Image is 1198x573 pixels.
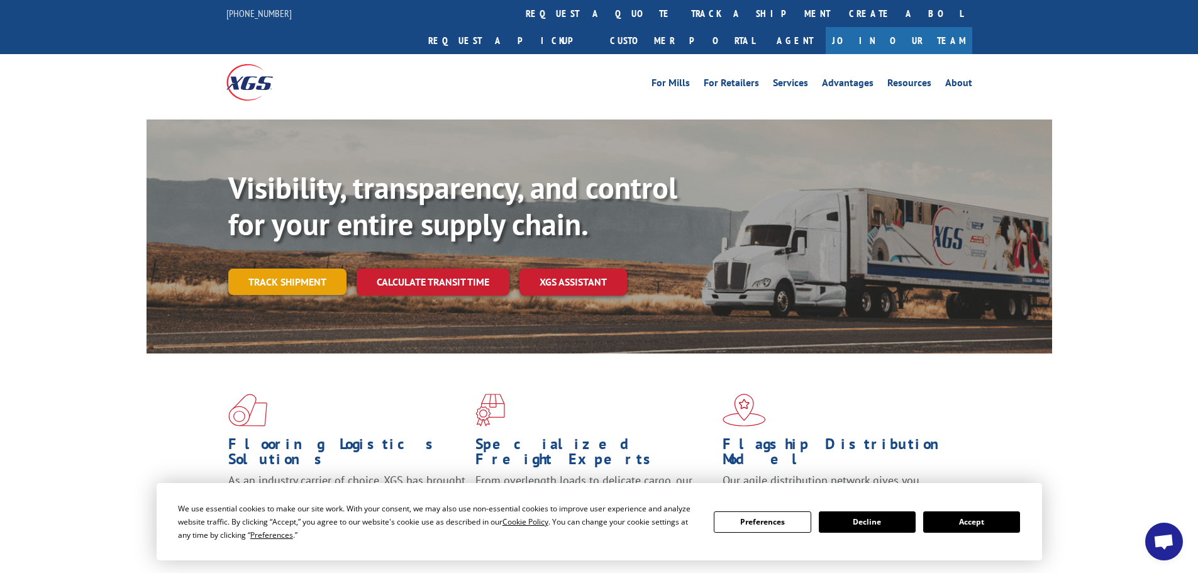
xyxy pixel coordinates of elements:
div: Open chat [1145,523,1183,560]
a: For Retailers [704,78,759,92]
span: Preferences [250,530,293,540]
a: Advantages [822,78,874,92]
div: Cookie Consent Prompt [157,483,1042,560]
h1: Specialized Freight Experts [475,437,713,473]
span: As an industry carrier of choice, XGS has brought innovation and dedication to flooring logistics... [228,473,465,518]
a: Agent [764,27,826,54]
a: Track shipment [228,269,347,295]
span: Our agile distribution network gives you nationwide inventory management on demand. [723,473,954,503]
div: We use essential cookies to make our site work. With your consent, we may also use non-essential ... [178,502,699,542]
a: About [945,78,972,92]
a: [PHONE_NUMBER] [226,7,292,19]
img: xgs-icon-flagship-distribution-model-red [723,394,766,426]
a: Services [773,78,808,92]
b: Visibility, transparency, and control for your entire supply chain. [228,168,677,243]
button: Preferences [714,511,811,533]
img: xgs-icon-total-supply-chain-intelligence-red [228,394,267,426]
a: XGS ASSISTANT [519,269,627,296]
a: For Mills [652,78,690,92]
button: Accept [923,511,1020,533]
a: Calculate transit time [357,269,509,296]
h1: Flooring Logistics Solutions [228,437,466,473]
img: xgs-icon-focused-on-flooring-red [475,394,505,426]
a: Resources [887,78,931,92]
a: Customer Portal [601,27,764,54]
h1: Flagship Distribution Model [723,437,960,473]
a: Join Our Team [826,27,972,54]
button: Decline [819,511,916,533]
a: Request a pickup [419,27,601,54]
span: Cookie Policy [502,516,548,527]
p: From overlength loads to delicate cargo, our experienced staff knows the best way to move your fr... [475,473,713,529]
